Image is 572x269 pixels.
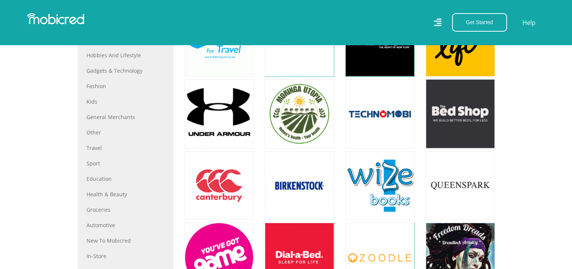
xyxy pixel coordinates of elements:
[86,113,164,121] a: General Merchants
[86,51,164,59] a: Hobbies and Lifestyle
[86,98,164,105] a: Kids
[452,13,507,32] button: Get Started
[86,190,164,198] a: Health & Beauty
[86,82,164,90] a: Fashion
[86,128,164,136] a: Other
[86,252,164,260] a: In-store
[86,159,164,167] a: Sport
[86,144,164,152] a: Travel
[86,175,164,183] a: Education
[86,67,164,75] a: Gadgets & Technology
[522,18,536,28] a: Help
[86,237,164,245] a: New to Mobicred
[86,206,164,214] a: Groceries
[86,221,164,229] a: Automotive
[27,13,84,24] img: Mobicred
